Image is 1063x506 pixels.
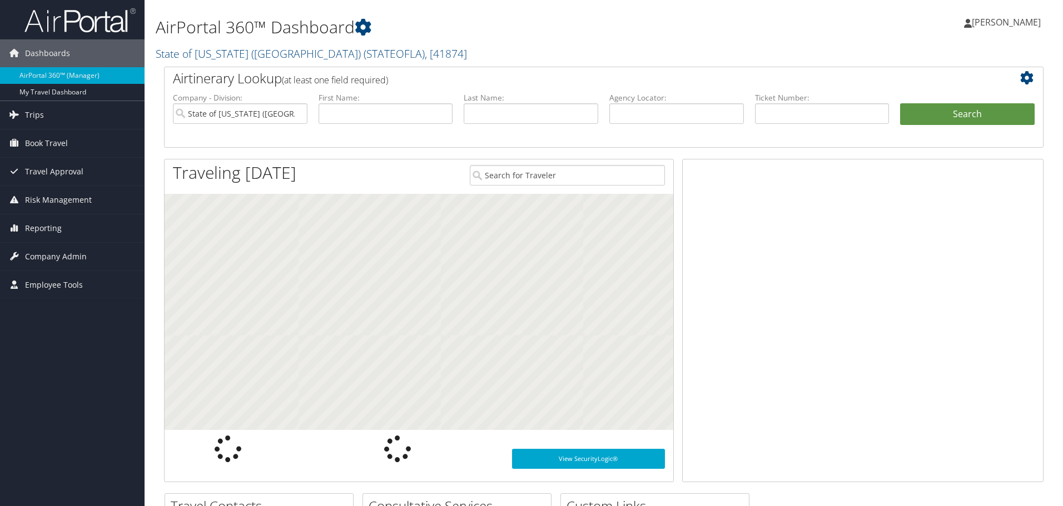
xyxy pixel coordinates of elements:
span: Book Travel [25,129,68,157]
label: Last Name: [464,92,598,103]
a: [PERSON_NAME] [964,6,1052,39]
label: First Name: [319,92,453,103]
h1: Traveling [DATE] [173,161,296,184]
img: airportal-logo.png [24,7,136,33]
span: Dashboards [25,39,70,67]
h2: Airtinerary Lookup [173,69,961,88]
label: Ticket Number: [755,92,890,103]
span: ( STATEOFLA ) [364,46,425,61]
label: Agency Locator: [609,92,744,103]
button: Search [900,103,1035,126]
h1: AirPortal 360™ Dashboard [156,16,753,39]
span: Risk Management [25,186,92,214]
span: Company Admin [25,243,87,270]
span: Reporting [25,214,62,242]
span: [PERSON_NAME] [972,16,1041,28]
a: View SecurityLogic® [512,449,665,469]
span: Travel Approval [25,158,83,186]
label: Company - Division: [173,92,307,103]
span: , [ 41874 ] [425,46,467,61]
a: State of [US_STATE] ([GEOGRAPHIC_DATA]) [156,46,467,61]
input: Search for Traveler [470,165,665,186]
span: Trips [25,101,44,129]
span: Employee Tools [25,271,83,299]
span: (at least one field required) [282,74,388,86]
